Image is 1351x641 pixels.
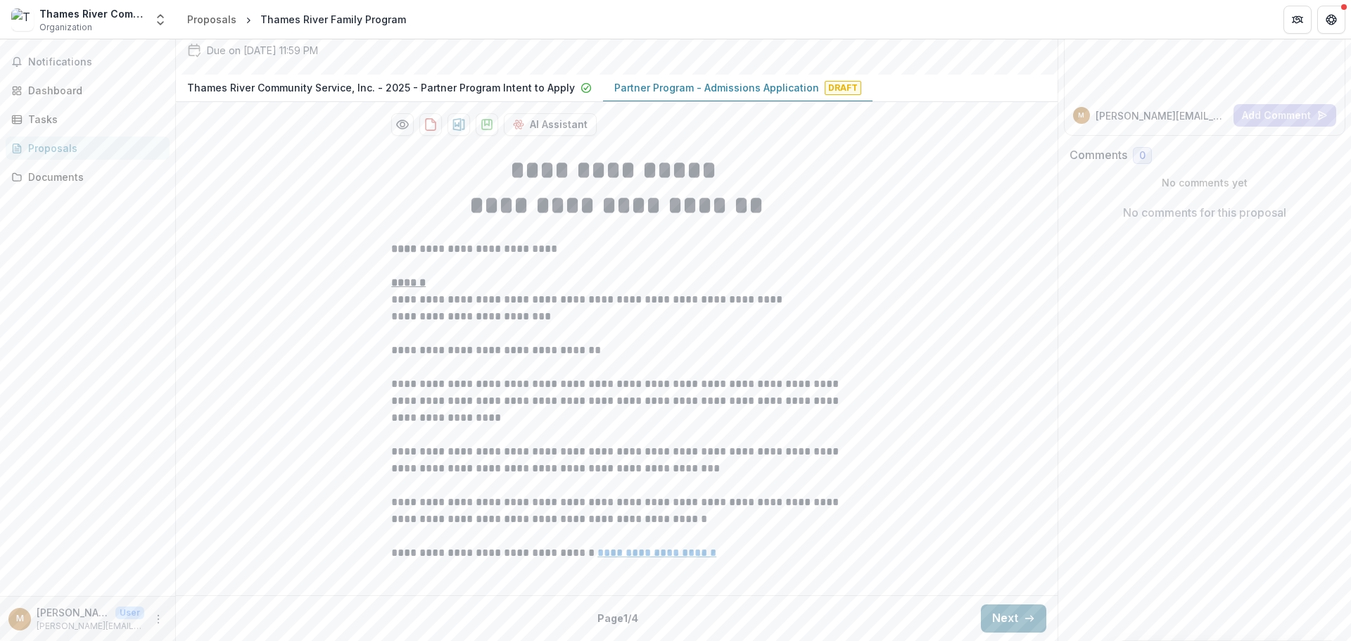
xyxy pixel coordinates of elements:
[6,137,170,160] a: Proposals
[16,614,24,623] div: michaelv@trfp.org
[391,113,414,136] button: Preview c68a87e6-acd3-4c92-82b6-872ff95549df-1.pdf
[504,113,597,136] button: AI Assistant
[28,83,158,98] div: Dashboard
[825,81,861,95] span: Draft
[1233,104,1336,127] button: Add Comment
[6,108,170,131] a: Tasks
[207,43,318,58] p: Due on [DATE] 11:59 PM
[150,611,167,628] button: More
[187,80,575,95] p: Thames River Community Service, Inc. - 2025 - Partner Program Intent to Apply
[448,113,470,136] button: download-proposal
[37,605,110,620] p: [PERSON_NAME][EMAIL_ADDRESS][DOMAIN_NAME]
[28,170,158,184] div: Documents
[981,604,1046,633] button: Next
[419,113,442,136] button: download-proposal
[28,112,158,127] div: Tasks
[1096,108,1229,123] p: [PERSON_NAME][EMAIL_ADDRESS][DOMAIN_NAME]
[115,607,144,619] p: User
[6,165,170,189] a: Documents
[182,9,242,30] a: Proposals
[1070,175,1340,190] p: No comments yet
[182,9,412,30] nav: breadcrumb
[187,12,236,27] div: Proposals
[28,141,158,156] div: Proposals
[260,12,406,27] div: Thames River Family Program
[6,51,170,73] button: Notifications
[1139,150,1146,162] span: 0
[1078,112,1084,119] div: michaelv@trfp.org
[11,8,34,31] img: Thames River Community Service, Inc.
[1070,148,1127,162] h2: Comments
[614,80,819,95] p: Partner Program - Admissions Application
[1317,6,1345,34] button: Get Help
[28,56,164,68] span: Notifications
[476,113,498,136] button: download-proposal
[39,6,145,21] div: Thames River Community Service, Inc.
[39,21,92,34] span: Organization
[597,611,638,626] p: Page 1 / 4
[6,79,170,102] a: Dashboard
[151,6,170,34] button: Open entity switcher
[1283,6,1312,34] button: Partners
[1123,204,1286,221] p: No comments for this proposal
[37,620,144,633] p: [PERSON_NAME][EMAIL_ADDRESS][DOMAIN_NAME]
